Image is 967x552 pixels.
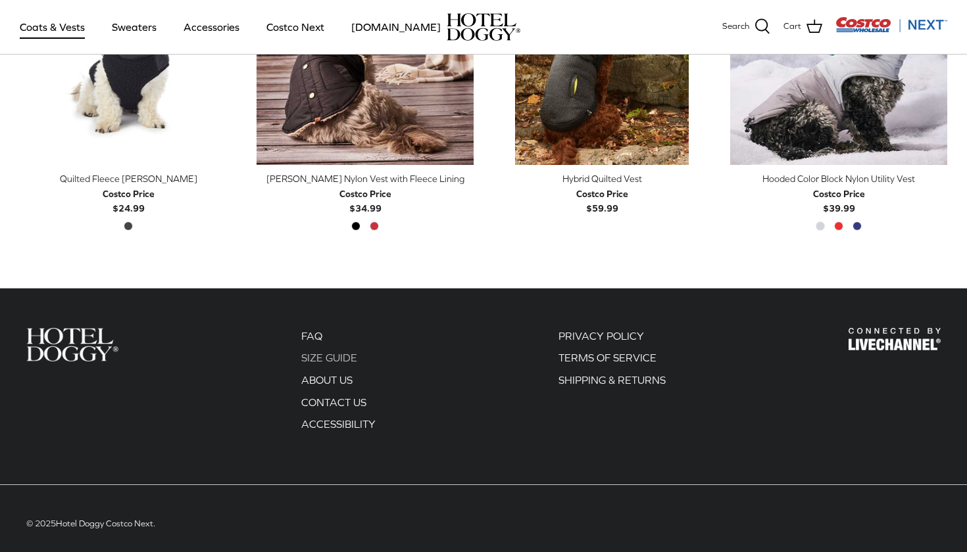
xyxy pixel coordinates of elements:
img: Hotel Doggy Costco Next [849,328,941,351]
div: Costco Price [339,187,391,201]
a: Quilted Fleece [PERSON_NAME] Costco Price$24.99 [20,172,237,216]
a: FAQ [301,330,322,342]
a: Coats & Vests [8,5,97,49]
a: Hotel Doggy Costco Next [56,518,153,528]
img: Hotel Doggy Costco Next [26,328,118,361]
a: TERMS OF SERVICE [558,352,657,363]
b: $59.99 [576,187,628,214]
a: ABOUT US [301,374,353,386]
a: Sweaters [100,5,168,49]
a: SIZE GUIDE [301,352,357,363]
div: Costco Price [813,187,865,201]
div: Costco Price [103,187,155,201]
a: Cart [783,18,822,35]
a: ACCESSIBILITY [301,418,376,430]
a: hoteldoggy.com hoteldoggycom [447,13,520,41]
b: $34.99 [339,187,391,214]
a: Accessories [172,5,251,49]
a: Hooded Color Block Nylon Utility Vest Costco Price$39.99 [730,172,947,216]
a: CONTACT US [301,396,366,408]
div: Quilted Fleece [PERSON_NAME] [20,172,237,186]
span: © 2025 . [26,518,155,528]
div: Costco Price [576,187,628,201]
a: SHIPPING & RETURNS [558,374,666,386]
b: $39.99 [813,187,865,214]
div: Hooded Color Block Nylon Utility Vest [730,172,947,186]
img: hoteldoggycom [447,13,520,41]
a: Hybrid Quilted Vest Costco Price$59.99 [493,172,710,216]
a: PRIVACY POLICY [558,330,644,342]
a: [PERSON_NAME] Nylon Vest with Fleece Lining Costco Price$34.99 [257,172,474,216]
a: Search [722,18,770,35]
a: Costco Next [255,5,336,49]
div: Secondary navigation [545,328,679,438]
span: Search [722,20,749,34]
div: [PERSON_NAME] Nylon Vest with Fleece Lining [257,172,474,186]
b: $24.99 [103,187,155,214]
a: [DOMAIN_NAME] [339,5,453,49]
div: Secondary navigation [288,328,389,438]
a: Visit Costco Next [835,25,947,35]
span: Cart [783,20,801,34]
img: Costco Next [835,16,947,33]
div: Hybrid Quilted Vest [493,172,710,186]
